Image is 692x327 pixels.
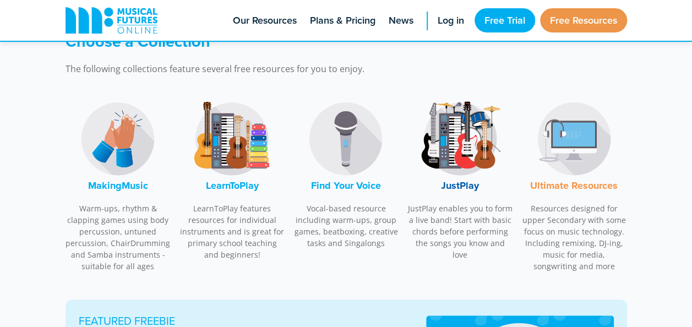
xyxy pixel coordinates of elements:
span: Plans & Pricing [310,13,375,28]
p: Vocal-based resource including warm-ups, group games, beatboxing, creative tasks and Singalongs [293,203,399,249]
font: LearnToPlay [205,178,258,193]
p: Resources designed for upper Secondary with some focus on music technology. Including remixing, D... [521,203,627,272]
span: News [389,13,413,28]
p: The following collections feature several free resources for you to enjoy. [66,62,495,75]
a: LearnToPlay LogoLearnToPlay LearnToPlay features resources for individual instruments and is grea... [179,92,285,266]
font: JustPlay [441,178,479,193]
font: Find Your Voice [311,178,381,193]
p: JustPlay enables you to form a live band! Start with basic chords before performing the songs you... [407,203,513,260]
a: Find Your Voice LogoFind Your Voice Vocal-based resource including warm-ups, group games, beatbox... [293,92,399,255]
a: Music Technology LogoUltimate Resources Resources designed for upper Secondary with some focus on... [521,92,627,278]
span: Log in [438,13,464,28]
img: Find Your Voice Logo [304,97,387,180]
font: Ultimate Resources [530,178,618,193]
img: JustPlay Logo [419,97,502,180]
img: LearnToPlay Logo [190,97,273,180]
a: JustPlay LogoJustPlay JustPlay enables you to form a live band! Start with basic chords before pe... [407,92,513,266]
p: Warm-ups, rhythm & clapping games using body percussion, untuned percussion, ChairDrumming and Sa... [66,203,171,272]
a: Free Trial [475,8,535,32]
a: Free Resources [540,8,627,32]
a: MakingMusic LogoMakingMusic Warm-ups, rhythm & clapping games using body percussion, untuned perc... [66,92,171,278]
font: MakingMusic [88,178,148,193]
img: Music Technology Logo [533,97,615,180]
p: LearnToPlay features resources for individual instruments and is great for primary school teachin... [179,203,285,260]
span: Our Resources [233,13,297,28]
img: MakingMusic Logo [77,97,159,180]
h3: Choose a Collection [66,32,495,51]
